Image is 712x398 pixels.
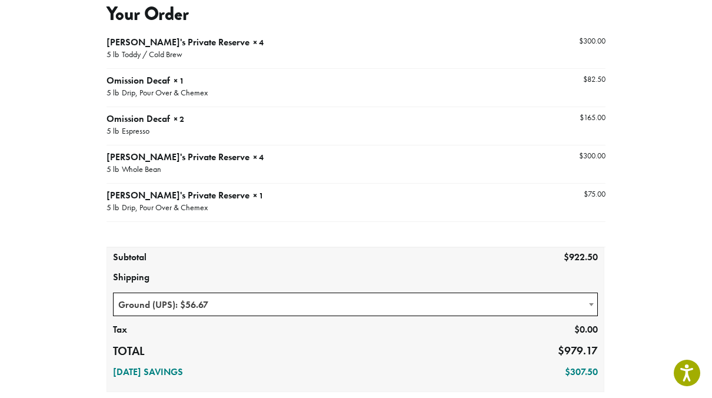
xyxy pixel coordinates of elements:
bdi: 82.50 [583,74,605,84]
bdi: 922.50 [564,251,598,263]
bdi: 165.00 [580,112,605,122]
span: $ [579,36,583,46]
span: $ [580,112,584,122]
span: Ground (UPS): $56.67 [114,293,597,316]
p: Whole Bean [119,164,161,176]
h3: Your Order [107,3,605,25]
span: $ [565,366,570,378]
bdi: 300.00 [579,151,605,161]
span: $ [583,74,587,84]
p: 5 lb [107,164,119,176]
p: Drip, Pour Over & Chemex [119,203,208,214]
strong: × 4 [253,152,264,162]
p: 5 lb [107,203,119,214]
p: 5 lb [107,49,119,61]
span: $ [558,343,564,358]
span: [PERSON_NAME]'s Private Reserve [107,189,249,201]
th: Tax [107,320,207,340]
p: Toddy / Cold Brew [119,49,182,61]
span: $ [564,251,569,263]
th: [DATE] Savings [107,363,382,383]
th: Shipping [107,268,604,288]
p: 5 lb [107,88,119,99]
span: $ [584,189,588,199]
strong: × 1 [174,75,184,86]
p: 5 lb [107,126,119,138]
span: [PERSON_NAME]'s Private Reserve [107,36,249,48]
strong: × 4 [253,37,264,48]
th: Subtotal [107,248,207,268]
th: Total [107,340,207,363]
bdi: 979.17 [558,343,598,358]
span: Omission Decaf [107,74,170,87]
span: $ [574,323,580,336]
p: Drip, Pour Over & Chemex [119,88,208,99]
span: [PERSON_NAME]'s Private Reserve [107,151,249,163]
p: Espresso [119,126,149,138]
bdi: 75.00 [584,189,605,199]
strong: × 2 [174,114,184,124]
span: $ [579,151,583,161]
bdi: 300.00 [579,36,605,46]
bdi: 307.50 [565,366,598,378]
span: Ground (UPS): $56.67 [113,293,598,316]
span: Omission Decaf [107,112,170,125]
strong: × 1 [253,190,264,201]
bdi: 0.00 [574,323,598,336]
